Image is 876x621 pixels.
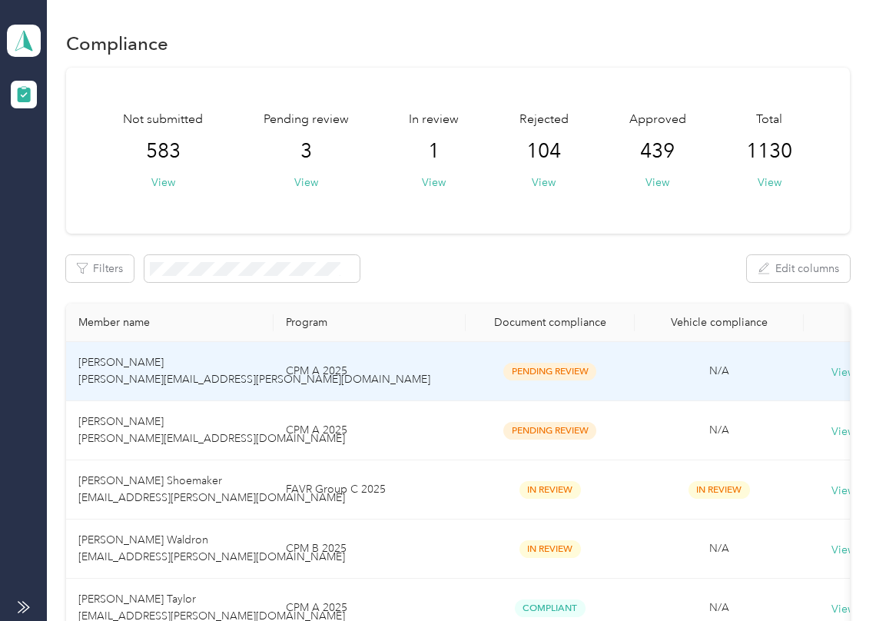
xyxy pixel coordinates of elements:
th: Program [274,304,466,342]
button: View [422,174,446,191]
div: Vehicle compliance [647,316,791,329]
button: View [294,174,318,191]
th: Member name [66,304,274,342]
iframe: Everlance-gr Chat Button Frame [790,535,876,621]
span: N/A [709,423,729,437]
span: In Review [519,540,581,558]
span: Not submitted [123,111,203,129]
span: 439 [640,139,675,164]
td: CPM A 2025 [274,401,466,460]
div: Document compliance [478,316,622,329]
span: Approved [629,111,686,129]
span: 3 [300,139,312,164]
span: In Review [689,481,750,499]
button: View [645,174,669,191]
span: Rejected [519,111,569,129]
span: [PERSON_NAME] [PERSON_NAME][EMAIL_ADDRESS][DOMAIN_NAME] [78,415,345,445]
button: Filters [66,255,134,282]
span: In Review [519,481,581,499]
td: CPM A 2025 [274,342,466,401]
span: N/A [709,364,729,377]
span: Compliant [515,599,586,617]
span: 583 [146,139,181,164]
td: CPM B 2025 [274,520,466,579]
span: N/A [709,601,729,614]
td: FAVR Group C 2025 [274,460,466,520]
span: 104 [526,139,561,164]
span: [PERSON_NAME] [PERSON_NAME][EMAIL_ADDRESS][PERSON_NAME][DOMAIN_NAME] [78,356,430,386]
button: View [532,174,556,191]
span: [PERSON_NAME] Shoemaker [EMAIL_ADDRESS][PERSON_NAME][DOMAIN_NAME] [78,474,345,504]
span: N/A [709,542,729,555]
span: [PERSON_NAME] Waldron [EMAIL_ADDRESS][PERSON_NAME][DOMAIN_NAME] [78,533,345,563]
h1: Compliance [66,35,168,51]
button: View [758,174,781,191]
button: View [151,174,175,191]
span: Pending review [264,111,349,129]
span: Pending Review [503,363,596,380]
span: Total [756,111,782,129]
button: Edit columns [747,255,850,282]
span: 1130 [746,139,792,164]
span: In review [409,111,459,129]
span: Pending Review [503,422,596,440]
span: 1 [428,139,440,164]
